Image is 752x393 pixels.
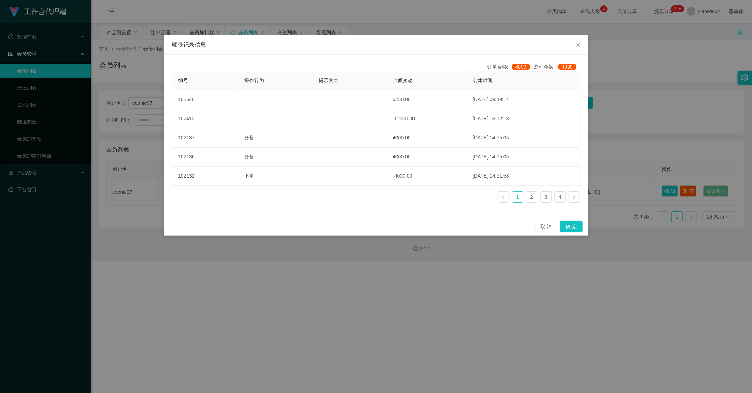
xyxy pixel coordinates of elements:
[560,221,583,232] button: 确 定
[555,192,565,202] a: 4
[245,77,264,83] span: 操作行为
[498,191,509,203] li: 上一页
[467,148,580,167] td: [DATE] 14:55:05
[239,128,313,148] td: 分售
[178,77,188,83] span: 编号
[501,195,506,200] i: 图标: left
[172,90,239,109] td: 108640
[534,63,580,71] div: 盈利金额:
[387,128,467,148] td: 4000.00
[512,64,530,70] span: 4890
[569,191,580,203] li: 下一页
[535,221,557,232] button: 取 消
[526,192,537,202] a: 2
[393,77,412,83] span: 金额变动
[172,128,239,148] td: 102137
[576,42,581,48] i: 图标: close
[172,167,239,186] td: 102131
[467,90,580,109] td: [DATE] 09:49:14
[487,63,534,71] div: 订单金额:
[541,192,551,202] a: 3
[387,167,467,186] td: -4000.00
[512,192,523,202] a: 1
[172,109,239,128] td: 102412
[387,90,467,109] td: 6250.00
[319,77,338,83] span: 提示文本
[540,191,552,203] li: 3
[554,191,566,203] li: 4
[172,148,239,167] td: 102136
[387,148,467,167] td: 4000.00
[467,109,580,128] td: [DATE] 16:12:18
[572,195,576,200] i: 图标: right
[473,77,492,83] span: 创建时间
[172,41,580,49] div: 账变记录信息
[467,128,580,148] td: [DATE] 14:55:05
[558,64,576,70] span: 4890
[239,148,313,167] td: 分售
[467,167,580,186] td: [DATE] 14:51:58
[387,109,467,128] td: -12300.00
[239,167,313,186] td: 下单
[569,35,588,55] button: Close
